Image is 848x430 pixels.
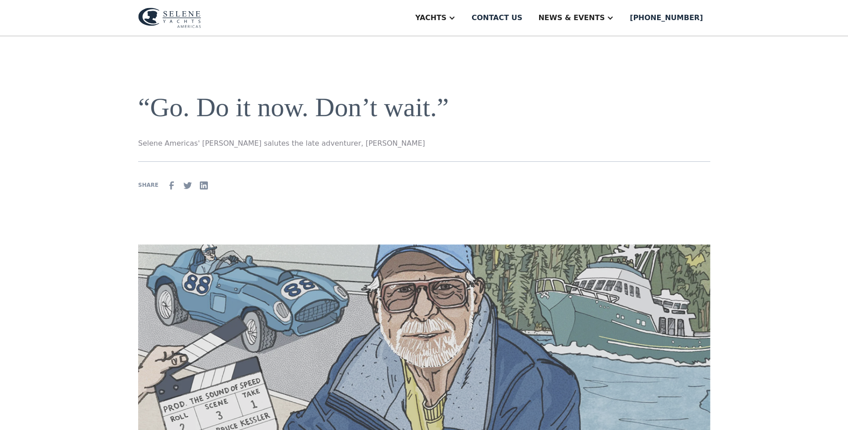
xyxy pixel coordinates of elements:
img: Linkedin [198,180,209,190]
img: Twitter [182,180,193,190]
div: SHARE [138,181,158,189]
div: Contact us [472,13,523,23]
img: facebook [166,180,177,190]
img: logo [138,8,201,28]
div: Yachts [415,13,447,23]
p: Selene Americas' [PERSON_NAME] salutes the late adventurer, [PERSON_NAME] [138,138,510,149]
h1: “Go. Do it now. Don’t wait.” [138,93,510,122]
div: [PHONE_NUMBER] [630,13,703,23]
div: News & EVENTS [538,13,605,23]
